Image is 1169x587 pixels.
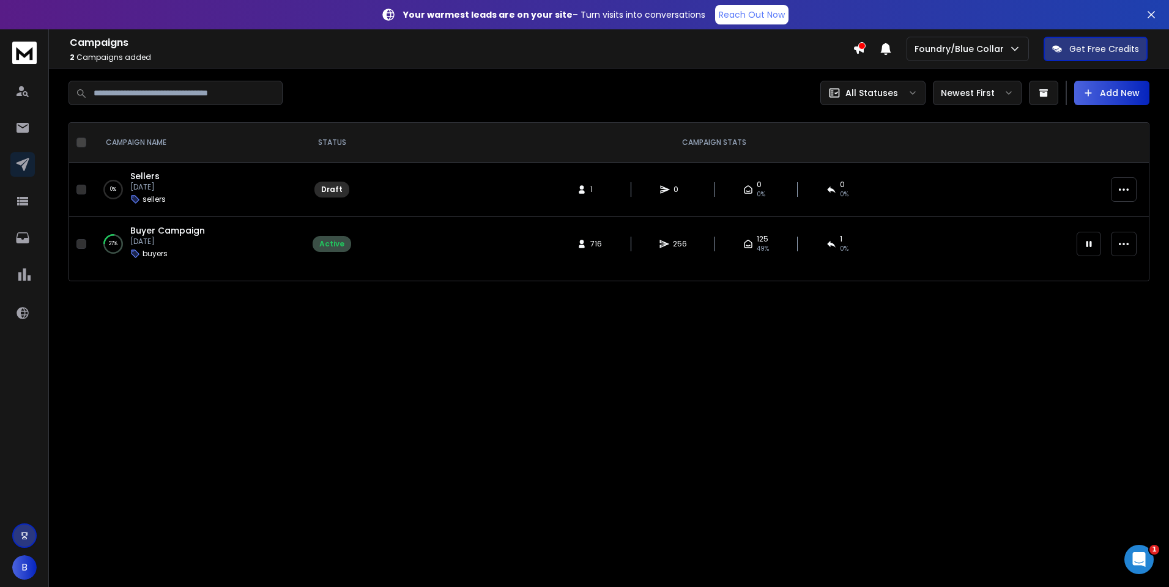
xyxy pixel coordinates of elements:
a: Sellers [130,170,160,182]
span: 125 [757,234,768,244]
span: 1 [840,234,842,244]
div: Active [319,239,344,249]
span: 2 [70,52,75,62]
span: 0% [840,190,848,199]
p: sellers [143,194,166,204]
p: [DATE] [130,182,166,192]
p: Get Free Credits [1069,43,1139,55]
span: 49 % [757,244,769,254]
th: STATUS [305,123,358,163]
p: All Statuses [845,87,898,99]
td: 0%Sellers[DATE]sellers [91,163,305,217]
iframe: Intercom live chat [1124,545,1154,574]
span: 716 [590,239,603,249]
a: Buyer Campaign [130,224,205,237]
h1: Campaigns [70,35,853,50]
p: 0 % [110,183,116,196]
p: buyers [143,249,168,259]
span: 1 [1149,545,1159,555]
p: Foundry/Blue Collar [915,43,1009,55]
span: 0 % [840,244,848,254]
span: 256 [673,239,687,249]
div: Draft [321,185,343,194]
strong: Your warmest leads are on your site [403,9,573,21]
th: CAMPAIGN STATS [358,123,1069,163]
button: Newest First [933,81,1022,105]
button: Add New [1074,81,1149,105]
p: Reach Out Now [719,9,785,21]
th: CAMPAIGN NAME [91,123,305,163]
span: 1 [590,185,603,194]
button: B [12,555,37,580]
td: 27%Buyer Campaign[DATE]buyers [91,217,305,271]
p: 27 % [109,238,117,250]
a: Reach Out Now [715,5,789,24]
span: 0% [757,190,765,199]
span: 0 [757,180,762,190]
span: 0 [840,180,845,190]
span: 0 [674,185,686,194]
p: [DATE] [130,237,205,246]
p: Campaigns added [70,53,853,62]
p: – Turn visits into conversations [403,9,705,21]
img: logo [12,42,37,64]
button: Get Free Credits [1044,37,1148,61]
